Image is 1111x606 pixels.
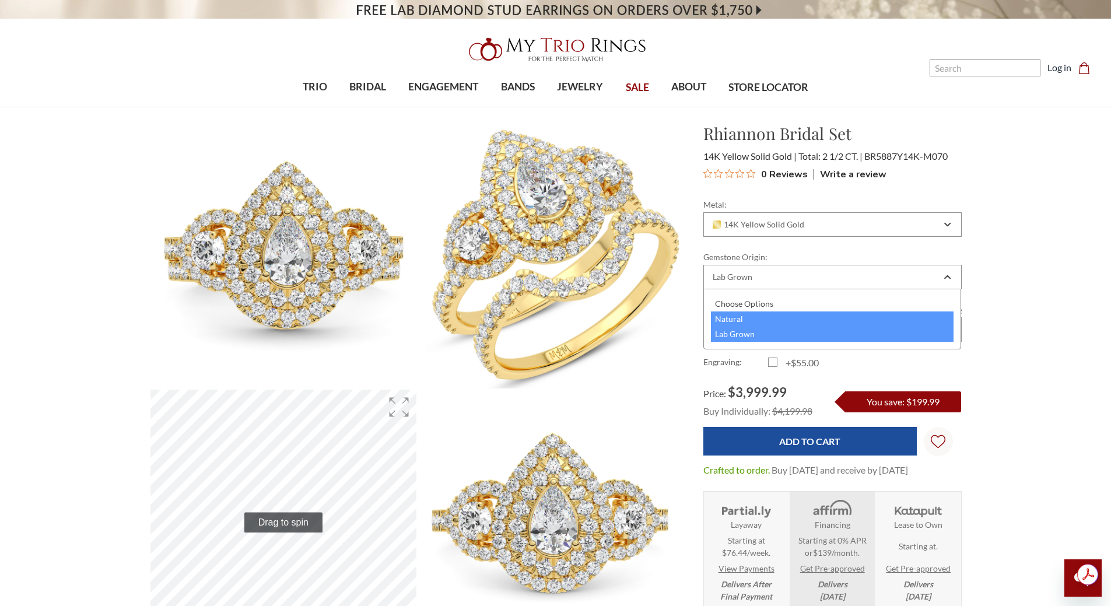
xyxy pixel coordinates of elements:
[728,80,808,95] span: STORE LOCATOR
[703,121,962,146] h1: Rhiannon Bridal Set
[362,106,374,107] button: submenu toggle
[292,68,338,106] a: TRIO
[798,150,863,162] span: Total: 2 1/2 CT.
[660,68,717,106] a: ABOUT
[719,499,773,519] img: Layaway
[772,405,812,416] span: $4,199.98
[886,562,951,575] a: Get Pre-approved
[722,534,770,559] span: Starting at $76.44/week.
[1078,61,1097,75] a: Cart with 0 items
[924,427,953,456] a: Wish Lists
[490,68,546,106] a: BANDS
[813,548,832,558] span: $139
[864,150,948,162] span: BR5887Y14K-M070
[703,265,962,289] div: Combobox
[574,106,586,107] button: submenu toggle
[793,534,871,559] span: Starting at 0% APR or /month.
[930,59,1040,76] input: Search and use arrows or TAB to navigate results
[408,79,478,94] span: ENGAGEMENT
[703,427,917,456] input: Add to Cart
[501,79,535,94] span: BANDS
[731,519,762,531] strong: Layaway
[903,578,933,603] em: Delivers
[462,31,649,68] img: My Trio Rings
[805,499,859,519] img: Affirm
[713,220,805,229] span: 14K Yellow Solid Gold
[899,540,938,552] span: Starting at .
[322,31,788,68] a: My Trio Rings
[512,106,524,107] button: submenu toggle
[717,69,819,107] a: STORE LOCATOR
[772,463,908,477] dd: Buy [DATE] and receive by [DATE]
[703,388,726,399] span: Price:
[800,562,865,575] a: Get Pre-approved
[703,251,962,263] label: Gemstone Origin:
[703,463,770,477] dt: Crafted to order.
[546,68,614,106] a: JEWELRY
[150,122,417,388] img: Photo of Rhiannon 2 1/2 ct tw. Lab Grown Pear Solitaire Bridal Set 14K Yellow Gold [BR5887Y-M070]
[728,384,787,400] span: $3,999.99
[867,396,940,407] span: You save: $199.99
[720,578,772,603] em: Delivers After Final Payment
[711,327,954,342] div: Lab Grown
[703,212,962,237] div: Combobox
[338,68,397,106] a: BRIDAL
[1064,559,1102,597] iframe: Button to launch messaging window
[1047,61,1071,75] a: Log in
[683,106,695,107] button: submenu toggle
[437,106,449,107] button: submenu toggle
[818,578,847,603] em: Delivers
[761,165,808,183] span: 0 Reviews
[303,79,327,94] span: TRIO
[906,591,931,601] span: [DATE]
[891,499,945,519] img: Katapult
[349,79,386,94] span: BRIDAL
[711,296,954,311] div: Choose Options
[381,390,416,425] div: Enter fullscreen
[703,165,808,183] button: Rated 0 out of 5 stars from 0 reviews. Jump to reviews.
[711,311,954,327] div: Natural
[703,405,770,416] span: Buy Individually:
[703,198,962,211] label: Metal:
[1078,62,1090,74] svg: cart.cart_preview
[768,356,833,370] label: +$55.00
[931,398,945,485] svg: Wish Lists
[820,591,845,601] span: [DATE]
[309,106,321,107] button: submenu toggle
[814,169,886,180] div: Write a review
[713,272,752,282] div: Lab Grown
[671,79,706,94] span: ABOUT
[703,150,797,162] span: 14K Yellow Solid Gold
[626,80,649,95] span: SALE
[614,69,660,107] a: SALE
[703,356,768,370] label: Engraving:
[397,68,489,106] a: ENGAGEMENT
[719,562,774,575] a: View Payments
[418,122,684,388] img: Photo of Rhiannon 2 1/2 ct tw. Lab Grown Pear Solitaire Bridal Set 14K Yellow Gold [BR5887Y-M070]
[815,519,850,531] strong: Financing
[894,519,942,531] strong: Lease to Own
[557,79,603,94] span: JEWELRY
